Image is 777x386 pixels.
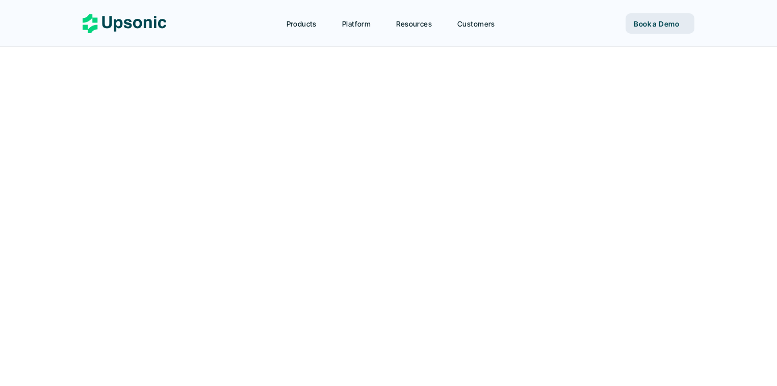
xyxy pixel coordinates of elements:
p: Resources [396,18,432,29]
p: Platform [342,18,371,29]
p: Book a Demo [634,18,679,29]
a: Products [280,14,333,33]
a: Book a Demo [345,247,431,278]
p: From onboarding to compliance to settlement to autonomous control. Work with %82 more efficiency ... [223,189,554,221]
p: Products [287,18,317,29]
p: Book a Demo [357,253,411,271]
p: Customers [457,18,495,29]
h2: Agentic AI Platform for FinTech Operations [213,87,564,165]
a: Book a Demo [626,13,694,34]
